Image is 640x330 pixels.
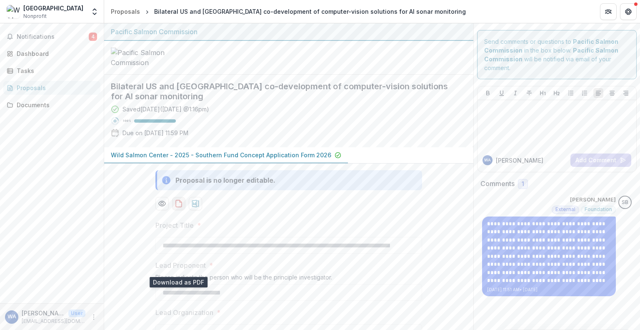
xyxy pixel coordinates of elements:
[17,83,94,92] div: Proposals
[111,151,331,159] p: Wild Salmon Center - 2025 - Southern Fund Concept Application Form 2026
[3,30,100,43] button: Notifications4
[111,7,140,16] div: Proposals
[111,48,194,68] img: Pacific Salmon Commission
[510,88,520,98] button: Italicize
[585,207,612,212] span: Foundation
[484,158,491,162] div: William Atlas
[22,309,65,317] p: [PERSON_NAME]
[622,200,628,205] div: Sascha Bendt
[570,196,616,204] p: [PERSON_NAME]
[89,3,100,20] button: Open entity switcher
[122,128,188,137] p: Due on [DATE] 11:59 PM
[107,5,143,18] a: Proposals
[480,180,515,188] h2: Comments
[7,5,20,18] img: Wild Salmon Center
[89,312,99,322] button: More
[538,88,548,98] button: Heading 1
[555,207,575,212] span: External
[477,30,637,79] div: Send comments or questions to in the box below. will be notified via email of your comment.
[155,307,213,317] p: Lead Organization
[487,287,611,293] p: [DATE] 11:51 AM • [DATE]
[566,88,576,98] button: Bullet List
[570,154,631,167] button: Add Comment
[593,88,603,98] button: Align Left
[522,181,524,188] span: 1
[68,310,85,317] p: User
[620,3,637,20] button: Get Help
[23,4,83,13] div: [GEOGRAPHIC_DATA]
[111,27,467,37] div: Pacific Salmon Commission
[524,88,534,98] button: Strike
[155,274,422,284] div: Please indicate the person who will be the principle investigator.
[23,13,47,20] span: Nonprofit
[496,156,543,165] p: [PERSON_NAME]
[607,88,617,98] button: Align Center
[497,88,507,98] button: Underline
[17,101,94,109] div: Documents
[3,47,100,60] a: Dashboard
[155,220,194,230] p: Project Title
[155,197,169,210] button: Preview 1f1c6ac8-be4f-4499-bb42-6d6e5829468e-0.pdf
[22,317,85,325] p: [EMAIL_ADDRESS][DOMAIN_NAME]
[552,88,562,98] button: Heading 2
[17,49,94,58] div: Dashboard
[580,88,590,98] button: Ordered List
[172,197,185,210] button: download-proposal
[3,98,100,112] a: Documents
[122,105,209,113] div: Saved [DATE] ( [DATE] @ 1:16pm )
[189,197,202,210] button: download-proposal
[154,7,466,16] div: Bilateral US and [GEOGRAPHIC_DATA] co-development of computer-vision solutions for AI sonar monit...
[155,260,206,270] p: Lead Proponent
[621,88,631,98] button: Align Right
[483,88,493,98] button: Bold
[122,118,131,124] p: 100 %
[175,175,275,185] div: Proposal is no longer editable.
[7,314,16,320] div: William Atlas
[600,3,617,20] button: Partners
[107,5,469,18] nav: breadcrumb
[17,66,94,75] div: Tasks
[3,81,100,95] a: Proposals
[111,81,453,101] h2: Bilateral US and [GEOGRAPHIC_DATA] co-development of computer-vision solutions for AI sonar monit...
[3,64,100,78] a: Tasks
[17,33,89,40] span: Notifications
[89,33,97,41] span: 4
